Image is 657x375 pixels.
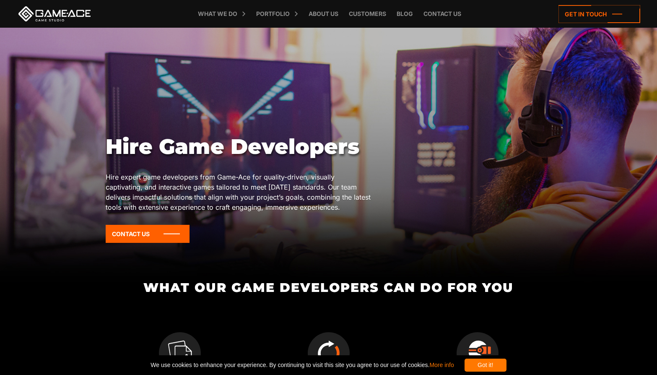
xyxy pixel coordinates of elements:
[105,281,552,294] h2: What Our Game Developers Can Do for You
[465,359,506,372] div: Got it!
[558,5,640,23] a: Get in touch
[457,332,499,374] img: AR/VR Game Development
[106,172,373,212] p: Hire expert game developers from Game-Ace for quality-driven, visually captivating, and interacti...
[159,332,201,374] img: Game Prototyping
[106,134,373,159] h1: Hire Game Developers
[308,332,350,374] img: Full-Сycle Development
[151,359,454,372] span: We use cookies to enhance your experience. By continuing to visit this site you agree to our use ...
[106,225,190,243] a: Contact Us
[429,362,454,368] a: More info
